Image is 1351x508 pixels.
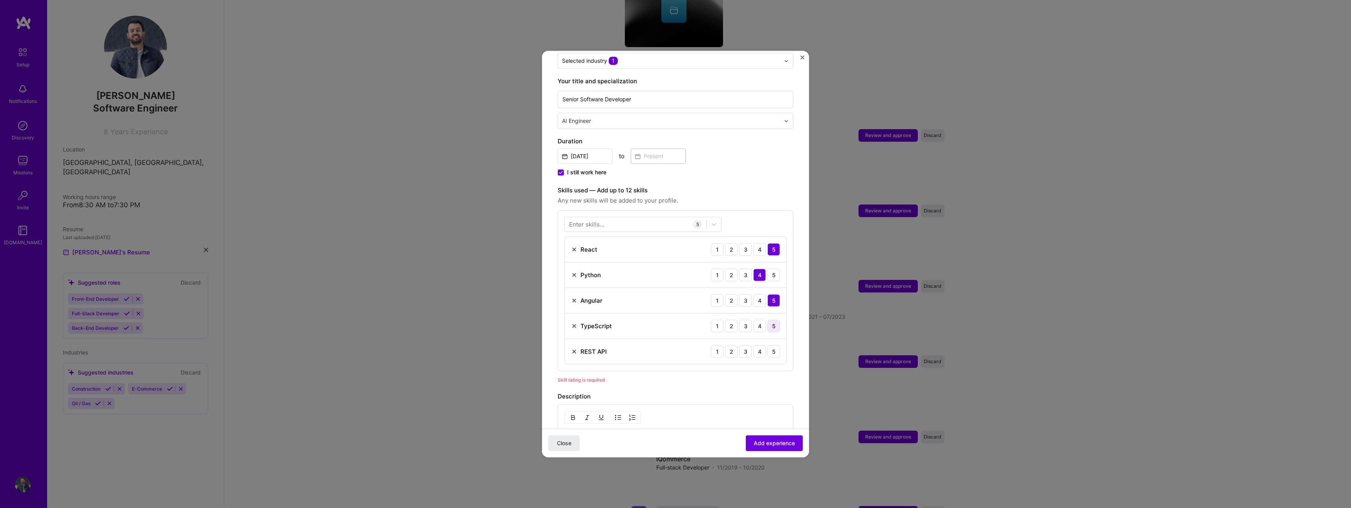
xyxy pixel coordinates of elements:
[558,393,591,400] label: Description
[580,347,607,356] div: REST API
[558,137,793,146] label: Duration
[753,294,766,307] div: 4
[739,243,752,256] div: 3
[739,294,752,307] div: 3
[557,439,571,447] span: Close
[800,55,804,64] button: Close
[558,91,793,108] input: Role name
[711,345,723,358] div: 1
[609,57,618,65] span: 1
[580,245,597,254] div: React
[569,220,604,228] div: Enter skills...
[571,272,577,278] img: Remove
[725,294,738,307] div: 2
[725,243,738,256] div: 2
[725,345,738,358] div: 2
[558,196,793,205] span: Any new skills will be added to your profile.
[767,269,780,281] div: 5
[558,377,605,383] span: Skill rating is required
[767,243,780,256] div: 5
[711,294,723,307] div: 1
[753,243,766,256] div: 4
[753,345,766,358] div: 4
[739,320,752,332] div: 3
[567,168,606,176] span: I still work here
[739,345,752,358] div: 3
[598,414,604,420] img: Underline
[570,414,576,420] img: Bold
[767,345,780,358] div: 5
[739,269,752,281] div: 3
[753,269,766,281] div: 4
[754,439,795,447] span: Add experience
[619,152,624,160] div: to
[631,148,686,164] input: Present
[753,320,766,332] div: 4
[784,119,789,123] img: drop icon
[571,348,577,355] img: Remove
[629,414,635,420] img: OL
[548,435,580,451] button: Close
[558,186,793,195] label: Skills used — Add up to 12 skills
[571,297,577,303] img: Remove
[562,57,618,65] div: Selected industry
[558,148,613,164] input: Date
[725,320,738,332] div: 2
[571,246,577,252] img: Remove
[767,320,780,332] div: 5
[746,435,803,451] button: Add experience
[693,220,702,228] div: 5
[580,296,602,305] div: Angular
[584,414,590,420] img: Italic
[580,322,612,330] div: TypeScript
[784,58,789,63] img: drop icon
[571,323,577,329] img: Remove
[711,320,723,332] div: 1
[711,269,723,281] div: 1
[615,414,621,420] img: UL
[580,271,601,279] div: Python
[725,269,738,281] div: 2
[767,294,780,307] div: 5
[711,243,723,256] div: 1
[558,77,793,86] label: Your title and specialization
